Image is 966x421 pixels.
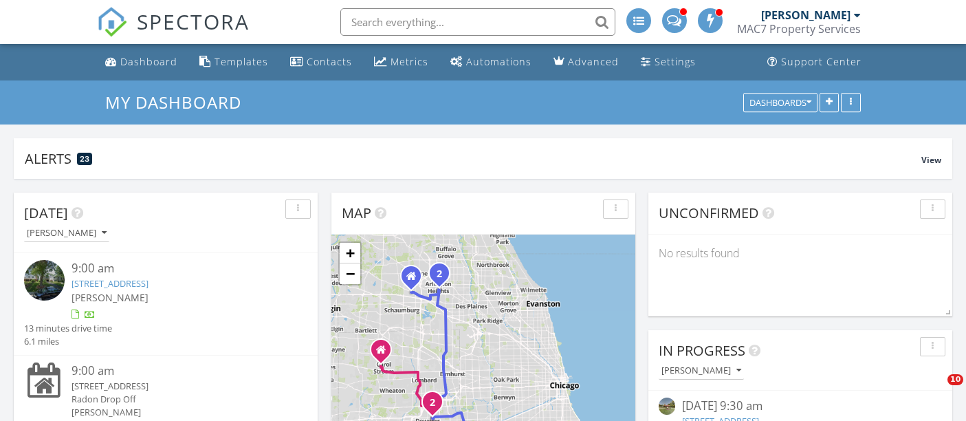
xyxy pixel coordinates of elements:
[24,322,112,335] div: 13 minutes drive time
[105,91,253,114] a: My Dashboard
[97,19,250,47] a: SPECTORA
[285,50,358,75] a: Contacts
[72,363,284,380] div: 9:00 am
[72,406,284,419] div: [PERSON_NAME]
[27,228,107,238] div: [PERSON_NAME]
[655,55,696,68] div: Settings
[24,260,307,348] a: 9:00 am [STREET_ADDRESS] [PERSON_NAME] 13 minutes drive time 6.1 miles
[194,50,274,75] a: Templates
[72,260,284,277] div: 9:00 am
[391,55,428,68] div: Metrics
[919,374,952,407] iframe: Intercom live chat
[80,154,89,164] span: 23
[781,55,861,68] div: Support Center
[439,273,448,281] div: 406 S Belmont Ave, Arlington Heights, IL 60005
[381,349,389,358] div: 661 Danbury Dr, Carol Stream IL 60188
[661,366,741,376] div: [PERSON_NAME]
[340,243,360,263] a: Zoom in
[340,8,615,36] input: Search everything...
[659,204,759,222] span: Unconfirmed
[947,374,963,385] span: 10
[635,50,701,75] a: Settings
[72,393,284,406] div: Radon Drop Off
[24,204,68,222] span: [DATE]
[24,224,109,243] button: [PERSON_NAME]
[411,276,419,284] div: 2385 Hammond Dr., #10, Schaumburg IL 60173
[120,55,177,68] div: Dashboard
[215,55,268,68] div: Templates
[921,154,941,166] span: View
[25,149,921,168] div: Alerts
[445,50,537,75] a: Automations (Advanced)
[548,50,624,75] a: Advanced
[340,263,360,284] a: Zoom out
[466,55,531,68] div: Automations
[762,50,867,75] a: Support Center
[659,341,745,360] span: In Progress
[24,335,112,348] div: 6.1 miles
[648,235,952,272] div: No results found
[737,22,861,36] div: MAC7 Property Services
[749,98,811,107] div: Dashboards
[100,50,183,75] a: Dashboard
[97,7,127,37] img: The Best Home Inspection Software - Spectora
[24,260,65,301] img: streetview
[568,55,619,68] div: Advanced
[307,55,352,68] div: Contacts
[659,362,744,380] button: [PERSON_NAME]
[743,93,817,112] button: Dashboards
[761,8,850,22] div: [PERSON_NAME]
[437,270,442,279] i: 2
[659,398,675,414] img: streetview
[72,380,284,393] div: [STREET_ADDRESS]
[369,50,434,75] a: Metrics
[432,402,441,410] div: 426 Grant St, Downers Grove, IL 60515
[137,7,250,36] span: SPECTORA
[342,204,371,222] span: Map
[72,291,149,304] span: [PERSON_NAME]
[430,398,435,408] i: 2
[682,398,918,415] div: [DATE] 9:30 am
[72,277,149,290] a: [STREET_ADDRESS]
